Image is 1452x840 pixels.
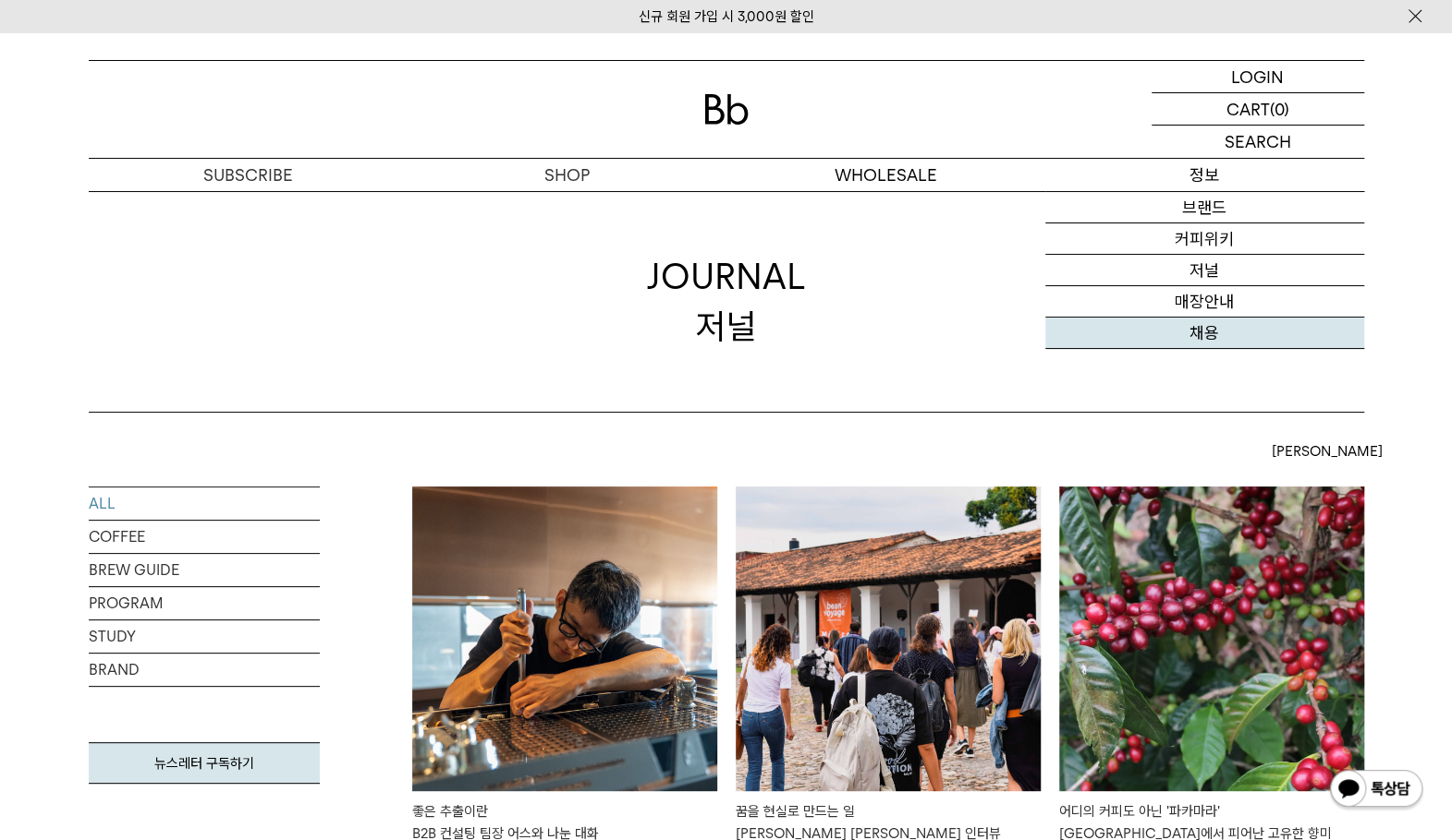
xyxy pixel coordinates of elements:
[639,8,814,25] a: 신규 회원 가입 시 3,000원 할인
[1152,61,1364,93] a: LOGIN
[89,159,408,191] a: SUBSCRIBE
[1045,318,1364,349] a: 채용
[1045,223,1364,255] a: 커피위키
[647,252,806,350] div: JOURNAL 저널
[726,159,1045,191] p: WHOLESALE
[1272,440,1383,462] span: [PERSON_NAME]
[412,486,717,791] img: 좋은 추출이란B2B 컨설팅 팀장 어스와 나눈 대화
[89,654,320,686] a: BRAND
[1226,93,1270,125] p: CART
[89,521,320,553] a: COFFEE
[736,486,1041,791] img: 꿈을 현실로 만드는 일빈보야지 탁승희 대표 인터뷰
[1231,61,1284,92] p: LOGIN
[1045,159,1364,191] p: 정보
[408,159,726,191] a: SHOP
[1152,93,1364,126] a: CART (0)
[89,587,320,619] a: PROGRAM
[1328,768,1424,812] img: 카카오톡 채널 1:1 채팅 버튼
[1045,192,1364,223] a: 브랜드
[1045,286,1364,318] a: 매장안내
[704,94,749,125] img: 로고
[1270,93,1289,125] p: (0)
[89,487,320,520] a: ALL
[89,742,320,784] a: 뉴스레터 구독하기
[1045,255,1364,286] a: 저널
[1059,486,1364,791] img: 어디의 커피도 아닌 '파카마라'엘살바도르에서 피어난 고유한 향미
[89,620,320,653] a: STUDY
[89,554,320,586] a: BREW GUIDE
[1225,126,1291,158] p: SEARCH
